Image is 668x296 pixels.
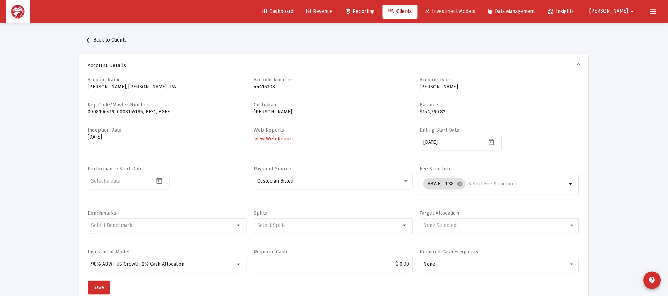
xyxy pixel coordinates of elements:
[85,37,127,43] span: Back to Clients
[423,178,466,190] mat-chip: ABWF - 1.38
[257,261,409,267] input: $2000.00
[254,166,291,172] label: Payment Source
[457,181,463,187] mat-icon: cancel
[420,249,479,255] label: Required Cash Frequency
[235,221,243,230] mat-icon: arrow_drop_down
[648,276,656,284] mat-icon: contact_support
[235,260,243,268] mat-icon: arrow_drop_down
[254,102,276,108] label: Custodian
[254,136,293,142] span: View Web Report
[88,166,143,172] label: Performance Start Date
[420,5,481,18] a: Investment Models
[489,8,535,14] span: Data Management
[91,223,235,228] input: Select Benchmarks
[628,5,637,18] mat-icon: arrow_drop_down
[468,181,567,187] input: Select Fee Structures
[91,178,154,184] input: Select a date
[567,180,575,188] mat-icon: arrow_drop_down
[88,109,247,116] p: 0008106419, 0008155186, BF31, BGFE
[581,4,645,18] button: [PERSON_NAME]
[88,127,122,133] label: Inception Date
[88,134,247,141] p: [DATE]
[254,210,267,216] label: Splits
[88,249,130,255] label: Investment Model
[340,5,381,18] a: Reporting
[423,140,486,145] input: Select a date
[85,36,93,44] mat-icon: arrow_back
[88,77,121,83] label: Account Name
[542,5,580,18] a: Insights
[420,83,579,90] p: [PERSON_NAME]
[88,210,117,216] label: Benchmarks
[262,8,294,14] span: Dashboard
[301,5,338,18] a: Revenue
[420,102,438,108] label: Balance
[254,83,413,90] p: 44416308
[79,54,589,76] mat-expansion-panel-header: Account Details
[257,223,401,228] input: Select Splits
[254,127,284,133] label: Web Reports
[401,221,409,230] mat-icon: arrow_drop_down
[306,8,333,14] span: Revenue
[88,102,149,108] label: Rep Code/Master Number
[257,5,299,18] a: Dashboard
[91,261,235,267] input: 98% ABWF US Growth, 2% Cash Allocation
[483,5,541,18] a: Data Management
[154,176,164,186] button: Open calendar
[383,5,418,18] a: Clients
[420,210,459,216] label: Target Allocation
[254,249,287,255] label: Required Cash
[425,8,476,14] span: Investment Models
[88,83,247,90] p: [PERSON_NAME], [PERSON_NAME] IRA
[420,127,460,133] label: Billing Start Date
[254,77,293,83] label: Account Number
[346,8,375,14] span: Reporting
[590,8,628,14] span: [PERSON_NAME]
[486,137,496,147] button: Open calendar
[423,222,457,228] span: None Selected
[548,8,574,14] span: Insights
[423,261,435,267] span: None
[254,109,413,116] p: [PERSON_NAME]
[257,221,401,230] mat-chip-list: Selection
[420,166,452,172] label: Fee Structure
[420,77,451,83] label: Account Type
[254,134,294,144] a: View Web Report
[420,109,579,116] p: $154,790.82
[79,33,132,47] button: Back to Clients
[11,5,25,18] img: Dashboard
[91,221,235,230] mat-chip-list: Selection
[257,178,294,184] span: Custodian Billed
[94,284,104,290] span: Save
[88,62,578,69] span: Account Details
[423,177,567,191] mat-chip-list: Selection
[88,281,110,295] button: Save
[388,8,412,14] span: Clients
